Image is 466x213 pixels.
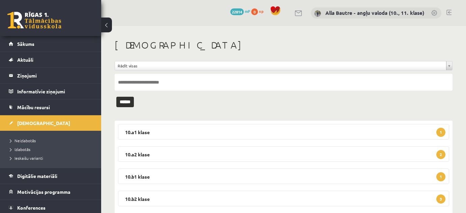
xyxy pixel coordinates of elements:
span: 22814 [230,8,244,15]
span: Aktuāli [17,57,33,63]
a: Rīgas 1. Tālmācības vidusskola [7,12,61,29]
span: xp [259,8,263,14]
a: Ziņojumi [9,68,93,83]
span: [DEMOGRAPHIC_DATA] [17,120,70,126]
a: Rādīt visas [115,61,452,70]
span: mP [245,8,250,14]
span: 1 [436,128,445,137]
legend: Informatīvie ziņojumi [17,84,93,99]
a: Izlabotās [10,146,94,152]
a: Digitālie materiāli [9,168,93,184]
a: Ieskaišu varianti [10,155,94,161]
a: 0 xp [251,8,267,14]
span: Konferences [17,205,46,211]
legend: 10.a2 klase [118,146,449,162]
img: Alla Bautre - angļu valoda (10., 11. klase) [314,10,321,17]
a: Neizlabotās [10,138,94,144]
a: Sākums [9,36,93,52]
a: 22814 mP [230,8,250,14]
a: Informatīvie ziņojumi [9,84,93,99]
span: Neizlabotās [10,138,36,143]
legend: 10.b1 klase [118,169,449,184]
span: Sākums [17,41,34,47]
span: Rādīt visas [118,61,443,70]
a: Mācību resursi [9,99,93,115]
legend: 10.b2 klase [118,191,449,206]
span: Mācību resursi [17,104,50,110]
span: Izlabotās [10,147,30,152]
a: Alla Bautre - angļu valoda (10., 11. klase) [325,9,424,16]
span: 3 [436,194,445,204]
legend: Ziņojumi [17,68,93,83]
a: Aktuāli [9,52,93,67]
h1: [DEMOGRAPHIC_DATA] [115,39,453,51]
span: 0 [251,8,258,15]
span: Motivācijas programma [17,189,70,195]
a: Motivācijas programma [9,184,93,200]
a: [DEMOGRAPHIC_DATA] [9,115,93,131]
span: Digitālie materiāli [17,173,57,179]
span: 1 [436,172,445,181]
span: Ieskaišu varianti [10,155,43,161]
legend: 10.a1 klase [118,124,449,140]
span: 2 [436,150,445,159]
